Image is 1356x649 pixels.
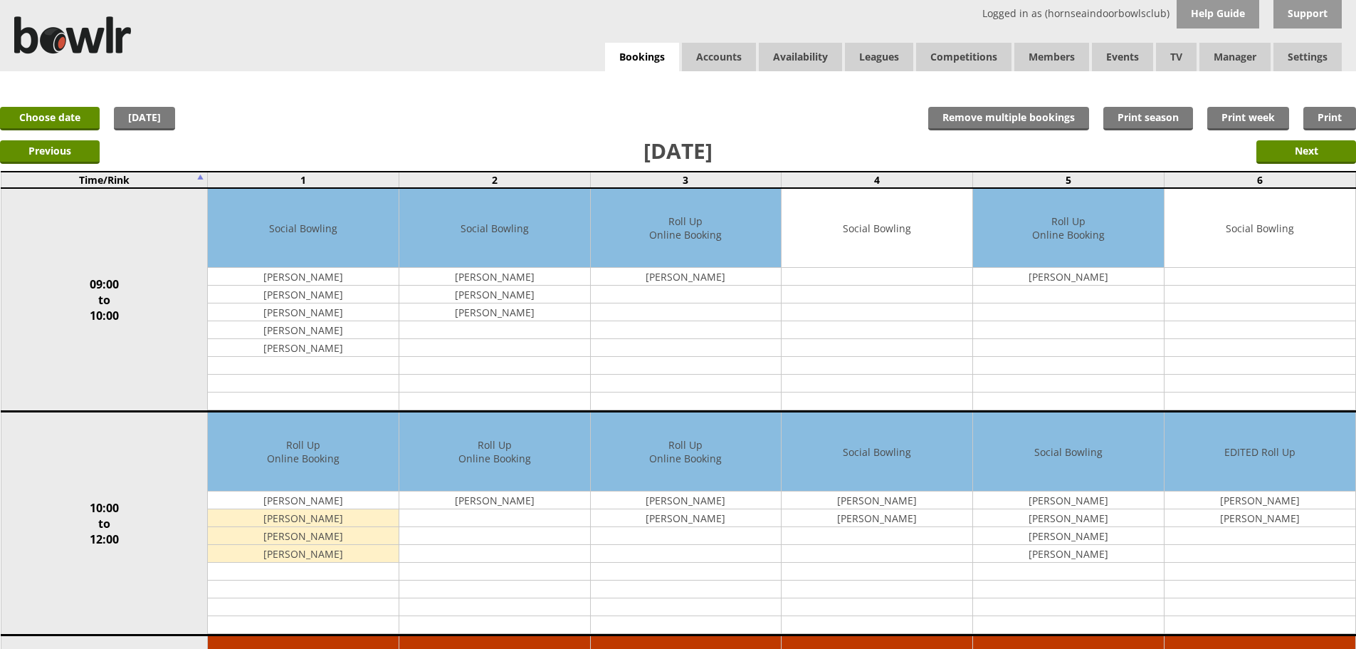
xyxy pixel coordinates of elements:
[208,189,399,268] td: Social Bowling
[973,545,1164,563] td: [PERSON_NAME]
[591,509,782,527] td: [PERSON_NAME]
[208,509,399,527] td: [PERSON_NAME]
[1165,189,1355,268] td: Social Bowling
[399,286,590,303] td: [PERSON_NAME]
[782,412,972,492] td: Social Bowling
[114,107,175,130] a: [DATE]
[682,43,756,71] span: Accounts
[208,268,399,286] td: [PERSON_NAME]
[973,509,1164,527] td: [PERSON_NAME]
[973,527,1164,545] td: [PERSON_NAME]
[973,172,1165,188] td: 5
[1207,107,1289,130] a: Print week
[782,509,972,527] td: [PERSON_NAME]
[973,268,1164,286] td: [PERSON_NAME]
[1273,43,1342,71] span: Settings
[399,189,590,268] td: Social Bowling
[782,189,972,268] td: Social Bowling
[208,339,399,357] td: [PERSON_NAME]
[973,492,1164,509] td: [PERSON_NAME]
[1,412,208,635] td: 10:00 to 12:00
[208,172,399,188] td: 1
[1165,509,1355,527] td: [PERSON_NAME]
[1103,107,1193,130] a: Print season
[1165,412,1355,492] td: EDITED Roll Up
[208,545,399,563] td: [PERSON_NAME]
[1,188,208,412] td: 09:00 to 10:00
[208,412,399,492] td: Roll Up Online Booking
[208,527,399,545] td: [PERSON_NAME]
[605,43,679,72] a: Bookings
[399,412,590,492] td: Roll Up Online Booking
[973,189,1164,268] td: Roll Up Online Booking
[591,189,782,268] td: Roll Up Online Booking
[591,412,782,492] td: Roll Up Online Booking
[590,172,782,188] td: 3
[399,172,590,188] td: 2
[759,43,842,71] a: Availability
[399,492,590,509] td: [PERSON_NAME]
[1156,43,1197,71] span: TV
[1199,43,1271,71] span: Manager
[1014,43,1089,71] span: Members
[208,303,399,321] td: [PERSON_NAME]
[591,492,782,509] td: [PERSON_NAME]
[208,492,399,509] td: [PERSON_NAME]
[845,43,913,71] a: Leagues
[782,172,973,188] td: 4
[208,286,399,303] td: [PERSON_NAME]
[1303,107,1356,130] a: Print
[1,172,208,188] td: Time/Rink
[1092,43,1153,71] a: Events
[591,268,782,286] td: [PERSON_NAME]
[399,268,590,286] td: [PERSON_NAME]
[1256,140,1356,164] input: Next
[973,412,1164,492] td: Social Bowling
[782,492,972,509] td: [PERSON_NAME]
[916,43,1011,71] a: Competitions
[928,107,1089,130] input: Remove multiple bookings
[208,321,399,339] td: [PERSON_NAME]
[1164,172,1355,188] td: 6
[1165,492,1355,509] td: [PERSON_NAME]
[399,303,590,321] td: [PERSON_NAME]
